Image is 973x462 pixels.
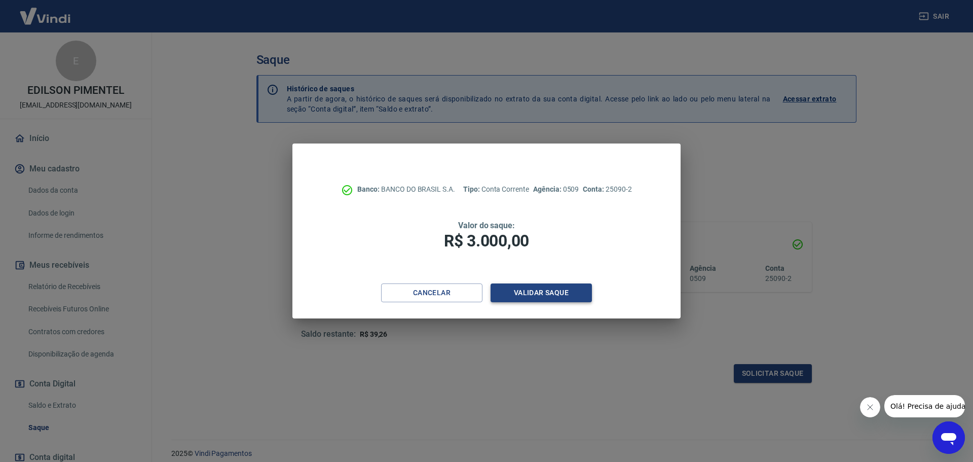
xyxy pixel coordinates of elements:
[444,231,529,251] span: R$ 3.000,00
[463,185,481,193] span: Tipo:
[463,184,529,195] p: Conta Corrente
[381,283,482,302] button: Cancelar
[357,184,455,195] p: BANCO DO BRASIL S.A.
[932,421,965,454] iframe: Botão para abrir a janela de mensagens
[583,185,606,193] span: Conta:
[533,184,579,195] p: 0509
[491,283,592,302] button: Validar saque
[860,397,880,417] iframe: Fechar mensagem
[583,184,631,195] p: 25090-2
[458,221,515,230] span: Valor do saque:
[884,395,965,417] iframe: Mensagem da empresa
[6,7,85,15] span: Olá! Precisa de ajuda?
[533,185,563,193] span: Agência:
[357,185,381,193] span: Banco:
